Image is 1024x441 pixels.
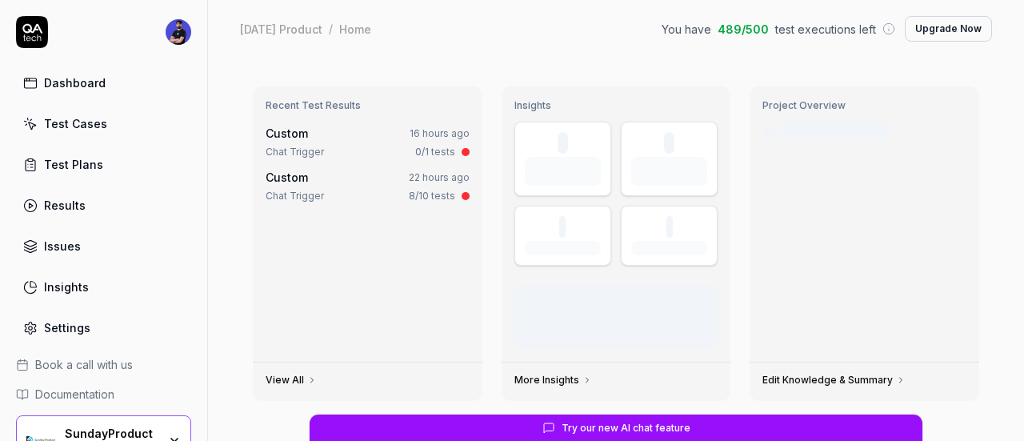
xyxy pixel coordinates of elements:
span: Book a call with us [35,356,133,373]
a: Book a call with us [16,356,191,373]
h3: Insights [514,99,718,112]
a: Test Plans [16,149,191,180]
div: Test Executions (last 30 days) [525,157,601,186]
a: Edit Knowledge & Summary [762,374,906,387]
div: Insights [44,279,89,295]
div: Avg Duration [631,241,707,255]
time: 16 hours ago [410,127,470,139]
div: Last crawled [DATE] [782,122,889,138]
a: More Insights [514,374,592,387]
div: 0 [558,132,568,154]
div: Issues [44,238,81,255]
div: Test Cases [44,115,107,132]
div: - [666,216,673,238]
div: Chat Trigger [266,189,324,203]
img: f94d135f-55d3-432e-9c6b-a086576d5903.jpg [166,19,191,45]
div: Success Rate [525,241,601,255]
a: Custom16 hours agoChat Trigger0/1 tests [262,122,473,162]
span: Custom [266,170,308,184]
span: You have [662,21,711,38]
div: - [559,216,566,238]
span: 489 / 500 [718,21,769,38]
div: Settings [44,319,90,336]
a: Results [16,190,191,221]
div: [DATE] Product [240,21,322,37]
h3: Recent Test Results [266,99,470,112]
h3: Project Overview [762,99,966,112]
button: Upgrade Now [905,16,992,42]
div: Dashboard [44,74,106,91]
span: test executions left [775,21,876,38]
div: Test Cases (enabled) [631,157,707,186]
div: 8/10 tests [409,189,455,203]
span: Documentation [35,386,114,403]
a: Settings [16,312,191,343]
span: Custom [266,126,308,140]
div: Results [44,197,86,214]
div: 0/1 tests [415,145,455,159]
a: Dashboard [16,67,191,98]
a: Documentation [16,386,191,403]
div: 0 [664,132,674,154]
div: Home [339,21,371,37]
span: Try our new AI chat feature [562,421,690,435]
a: View All [266,374,317,387]
div: SundayProduct [65,427,158,441]
div: / [329,21,333,37]
a: Insights [16,271,191,303]
a: Issues [16,231,191,262]
a: Test Cases [16,108,191,139]
div: Chat Trigger [266,145,324,159]
a: Custom22 hours agoChat Trigger8/10 tests [262,166,473,206]
div: Test Plans [44,156,103,173]
time: 22 hours ago [409,171,470,183]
